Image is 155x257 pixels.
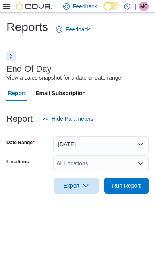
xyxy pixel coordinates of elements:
[138,160,144,167] button: Open list of options
[53,136,149,152] button: [DATE]
[6,19,48,35] h1: Reports
[140,2,148,11] span: MC
[66,26,90,33] span: Feedback
[139,2,149,11] div: Mike Cochrane
[39,111,97,127] button: Hide Parameters
[16,2,52,10] img: Cova
[54,178,99,194] button: Export
[6,114,33,124] h3: Report
[35,85,86,101] span: Email Subscription
[52,115,93,123] span: Hide Parameters
[73,2,97,10] span: Feedback
[134,2,136,11] p: |
[8,85,26,101] span: Report
[6,139,35,146] label: Date Range
[6,74,123,82] div: View a sales snapshot for a date or date range.
[103,2,120,10] input: Dark Mode
[53,22,93,37] a: Feedback
[104,178,149,194] button: Run Report
[112,182,141,190] span: Run Report
[6,159,29,165] label: Locations
[6,51,16,61] button: Next
[6,64,52,74] h3: End Of Day
[59,178,94,194] span: Export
